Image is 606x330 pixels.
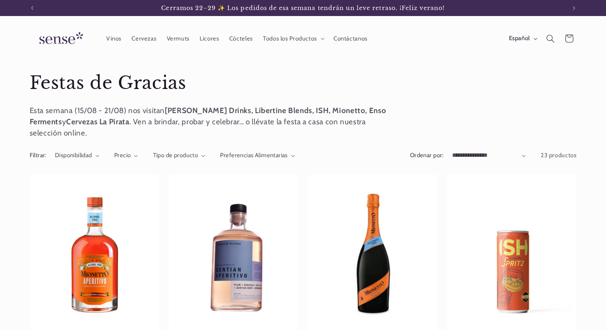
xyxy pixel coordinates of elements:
summary: Búsqueda [541,29,560,48]
a: Vinos [101,30,126,47]
span: Vinos [106,35,121,43]
span: Tipo de producto [153,152,198,159]
span: Disponibilidad [55,152,92,159]
span: Cervezas [131,35,156,43]
span: Precio [114,152,131,159]
span: Todos los Productos [263,35,317,43]
strong: [PERSON_NAME] Drinks, Libertine Blends, ISH, Mionetto, Enso Ferments [30,106,386,126]
summary: Preferencias Alimentarias (0 seleccionado) [220,151,295,160]
a: Cócteles [224,30,258,47]
a: Vermuts [162,30,195,47]
span: Cerramos 22–29 ✨ Los pedidos de esa semana tendrán un leve retraso. ¡Feliz verano! [161,4,444,12]
summary: Tipo de producto (0 seleccionado) [153,151,206,160]
span: Español [509,34,530,43]
span: Preferencias Alimentarias [220,152,288,159]
span: 23 productos [541,152,577,159]
span: Vermuts [167,35,190,43]
summary: Precio [114,151,138,160]
button: Español [504,30,541,47]
img: Sense [30,27,90,50]
strong: Cervezas La Pirata [66,117,129,126]
span: Contáctanos [333,35,368,43]
summary: Disponibilidad (0 seleccionado) [55,151,99,160]
span: Licores [200,35,219,43]
h2: Filtrar: [30,151,46,160]
a: Cervezas [127,30,162,47]
label: Ordenar por: [410,152,444,159]
a: Licores [195,30,224,47]
a: Sense [26,24,93,53]
span: Cócteles [229,35,253,43]
summary: Todos los Productos [258,30,328,47]
p: Esta semana (15/08 - 21/08) nos visitan y . Ven a brindar, probar y celebrar… o llévate la festa ... [30,105,394,139]
h1: Festas de Gracias [30,72,577,95]
a: Contáctanos [328,30,372,47]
